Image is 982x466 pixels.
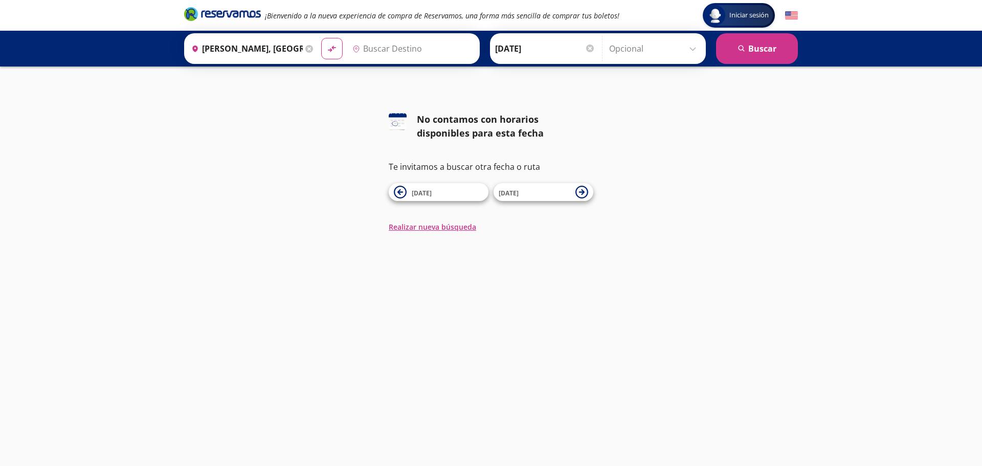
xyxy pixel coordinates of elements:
input: Opcional [609,36,701,61]
input: Buscar Destino [348,36,474,61]
em: ¡Bienvenido a la nueva experiencia de compra de Reservamos, una forma más sencilla de comprar tus... [265,11,619,20]
div: No contamos con horarios disponibles para esta fecha [417,113,593,140]
input: Elegir Fecha [495,36,595,61]
p: Te invitamos a buscar otra fecha o ruta [389,161,593,173]
input: Buscar Origen [187,36,303,61]
i: Brand Logo [184,6,261,21]
button: Buscar [716,33,798,64]
a: Brand Logo [184,6,261,25]
button: [DATE] [389,183,488,201]
span: [DATE] [499,189,519,197]
button: English [785,9,798,22]
button: [DATE] [494,183,593,201]
span: Iniciar sesión [725,10,773,20]
span: [DATE] [412,189,432,197]
button: Realizar nueva búsqueda [389,221,476,232]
